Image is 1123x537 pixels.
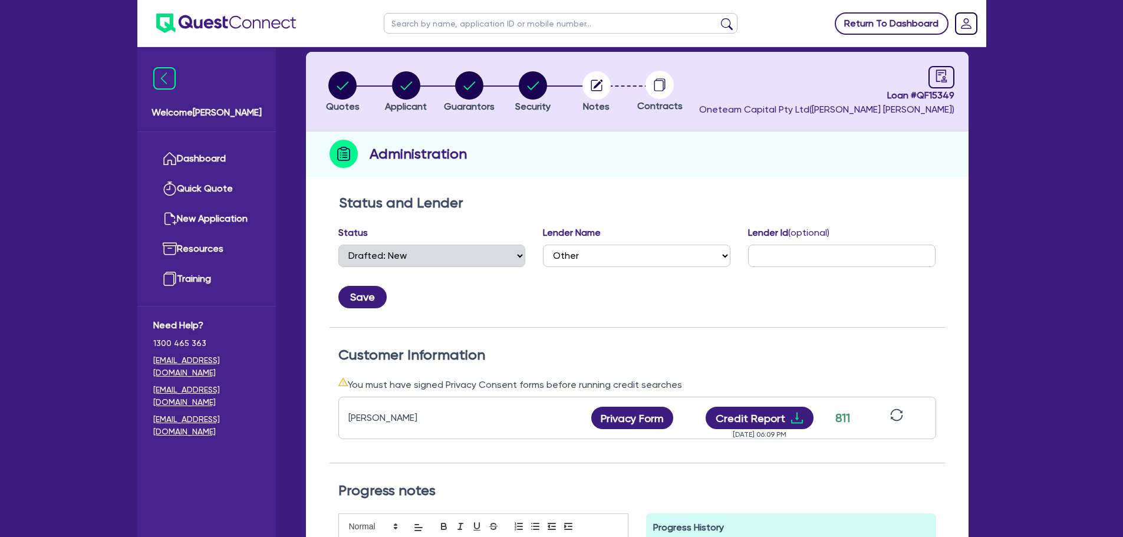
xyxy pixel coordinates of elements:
[706,407,814,429] button: Credit Reportdownload
[951,8,982,39] a: Dropdown toggle
[153,67,176,90] img: icon-menu-close
[153,234,260,264] a: Resources
[153,318,260,332] span: Need Help?
[338,286,387,308] button: Save
[163,212,177,226] img: new-application
[163,182,177,196] img: quick-quote
[828,409,858,427] div: 811
[338,226,368,240] label: Status
[370,143,467,164] h2: Administration
[935,70,948,83] span: audit
[152,106,262,120] span: Welcome [PERSON_NAME]
[153,384,260,408] a: [EMAIL_ADDRESS][DOMAIN_NAME]
[444,101,495,112] span: Guarantors
[153,204,260,234] a: New Application
[153,174,260,204] a: Quick Quote
[339,195,936,212] h2: Status and Lender
[326,101,360,112] span: Quotes
[384,13,737,34] input: Search by name, application ID or mobile number...
[543,226,601,240] label: Lender Name
[153,354,260,379] a: [EMAIL_ADDRESS][DOMAIN_NAME]
[338,377,936,392] div: You must have signed Privacy Consent forms before running credit searches
[338,377,348,387] span: warning
[788,227,829,238] span: (optional)
[163,242,177,256] img: resources
[163,272,177,286] img: training
[748,226,829,240] label: Lender Id
[338,482,936,499] h2: Progress notes
[153,264,260,294] a: Training
[515,101,551,112] span: Security
[699,104,954,115] span: Oneteam Capital Pty Ltd ( [PERSON_NAME] [PERSON_NAME] )
[515,71,551,114] button: Security
[338,347,936,364] h2: Customer Information
[583,101,610,112] span: Notes
[790,411,804,425] span: download
[153,144,260,174] a: Dashboard
[153,413,260,438] a: [EMAIL_ADDRESS][DOMAIN_NAME]
[928,66,954,88] a: audit
[637,100,683,111] span: Contracts
[348,411,496,425] div: [PERSON_NAME]
[330,140,358,168] img: step-icon
[384,71,427,114] button: Applicant
[156,14,296,33] img: quest-connect-logo-blue
[443,71,495,114] button: Guarantors
[325,71,360,114] button: Quotes
[582,71,611,114] button: Notes
[385,101,427,112] span: Applicant
[890,408,903,421] span: sync
[835,12,949,35] a: Return To Dashboard
[591,407,674,429] button: Privacy Form
[699,88,954,103] span: Loan # QF15349
[153,337,260,350] span: 1300 465 363
[887,408,907,429] button: sync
